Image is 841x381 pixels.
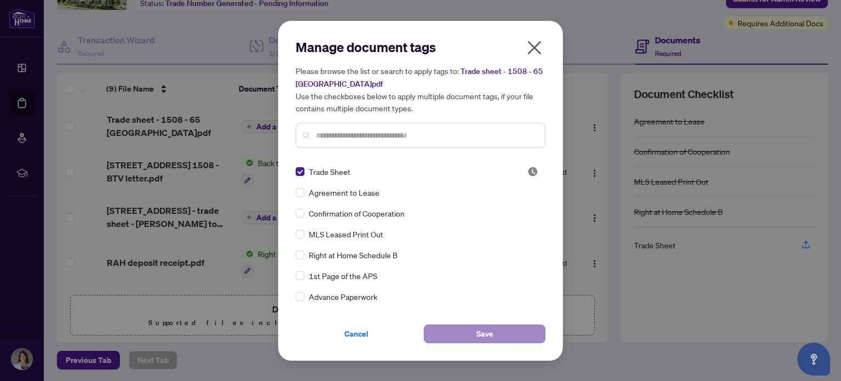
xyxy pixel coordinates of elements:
span: close [526,39,543,56]
span: MLS Leased Print Out [309,228,383,240]
span: Trade sheet - 1508 - 65 [GEOGRAPHIC_DATA]pdf [296,66,543,89]
img: status [527,166,538,177]
button: Save [424,325,545,343]
button: Cancel [296,325,417,343]
span: Confirmation of Cooperation [309,207,405,219]
h5: Please browse the list or search to apply tags to: Use the checkboxes below to apply multiple doc... [296,65,545,114]
span: Cancel [344,325,368,343]
span: Save [476,325,493,343]
span: Trade Sheet [309,166,350,178]
button: Open asap [797,343,830,376]
span: Right at Home Schedule B [309,249,398,261]
span: Pending Review [527,166,538,177]
span: Advance Paperwork [309,291,377,303]
span: 1st Page of the APS [309,270,377,282]
h2: Manage document tags [296,38,545,56]
span: Agreement to Lease [309,186,379,198]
